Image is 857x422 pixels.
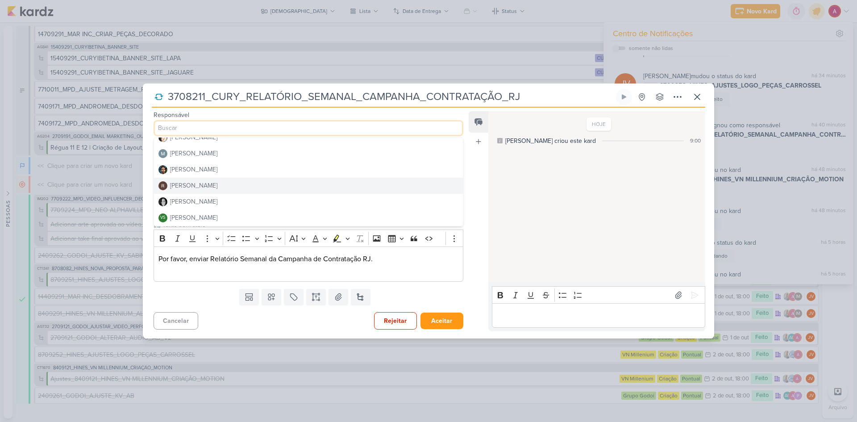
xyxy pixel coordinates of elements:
[158,197,167,206] img: Renata Brandão
[154,146,463,162] button: [PERSON_NAME]
[160,216,166,220] p: VS
[170,165,217,174] div: [PERSON_NAME]
[158,149,167,158] img: Mariana Amorim
[374,312,417,330] button: Rejeitar
[154,178,463,194] button: [PERSON_NAME]
[154,230,463,247] div: Editor toolbar
[170,149,217,158] div: [PERSON_NAME]
[165,89,614,105] input: Kard Sem Título
[154,210,463,226] button: VS [PERSON_NAME]
[158,165,167,174] img: Nelito Junior
[154,120,463,136] input: Buscar
[154,194,463,210] button: [PERSON_NAME]
[170,213,217,222] div: [PERSON_NAME]
[158,254,458,275] p: Por favor, enviar Relatório Semanal da Campanha de Contratação RJ.
[154,162,463,178] button: [PERSON_NAME]
[154,130,463,146] button: [PERSON_NAME]
[154,312,198,330] button: Cancelar
[154,111,189,119] label: Responsável
[620,93,628,100] div: Ligar relógio
[492,286,705,304] div: Editor toolbar
[420,313,463,329] button: Aceitar
[170,197,217,206] div: [PERSON_NAME]
[170,133,217,142] div: [PERSON_NAME]
[158,213,167,222] div: Viviane Sousa
[505,136,596,146] div: [PERSON_NAME] criou este kard
[154,247,463,282] div: Editor editing area: main
[492,303,705,328] div: Editor editing area: main
[158,181,167,190] img: Rafael Dornelles
[690,137,701,145] div: 9:00
[158,133,167,142] img: Lucimara Paz
[170,181,217,190] div: [PERSON_NAME]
